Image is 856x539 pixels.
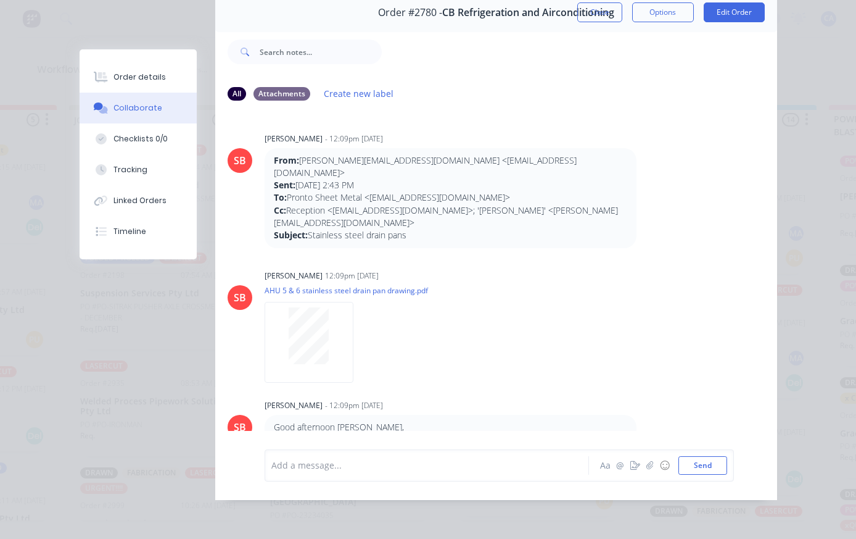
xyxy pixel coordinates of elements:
strong: Sent: [274,179,295,191]
button: Edit Order [704,2,765,22]
button: Send [678,456,727,475]
span: CB Refrigeration and Airconditioning [442,7,614,19]
strong: From: [274,154,299,166]
div: Linked Orders [113,195,167,206]
button: Create new label [318,85,400,102]
div: All [228,87,246,101]
button: Collaborate [80,93,197,123]
button: Tracking [80,154,197,185]
div: Checklists 0/0 [113,133,168,144]
button: Checklists 0/0 [80,123,197,154]
strong: To: [274,191,287,203]
strong: Subject: [274,229,308,241]
div: 12:09pm [DATE] [325,270,379,282]
button: @ [613,458,628,473]
button: ☺ [657,458,672,473]
button: Close [577,2,622,22]
div: [PERSON_NAME] [265,270,323,282]
div: [PERSON_NAME] [265,400,323,411]
div: SB [234,153,246,168]
div: - 12:09pm [DATE] [325,400,383,411]
div: - 12:09pm [DATE] [325,133,383,144]
input: Search notes... [260,40,382,64]
div: SB [234,420,246,435]
p: Good afternoon [PERSON_NAME], [274,421,627,433]
span: Order #2780 - [378,7,442,19]
button: Timeline [80,216,197,247]
button: Options [632,2,694,22]
div: Tracking [113,164,147,175]
button: Aa [598,458,613,473]
p: AHU 5 & 6 stainless steel drain pan drawing.pdf [265,285,428,296]
strong: Cc: [274,204,286,216]
button: Order details [80,62,197,93]
div: Order details [113,72,166,83]
div: [PERSON_NAME] [265,133,323,144]
div: SB [234,290,246,305]
div: Attachments [253,87,310,101]
p: [PERSON_NAME][EMAIL_ADDRESS][DOMAIN_NAME] <[EMAIL_ADDRESS][DOMAIN_NAME]> [DATE] 2:43 PM Pronto Sh... [274,154,627,242]
div: Timeline [113,226,146,237]
div: Collaborate [113,102,162,114]
button: Linked Orders [80,185,197,216]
